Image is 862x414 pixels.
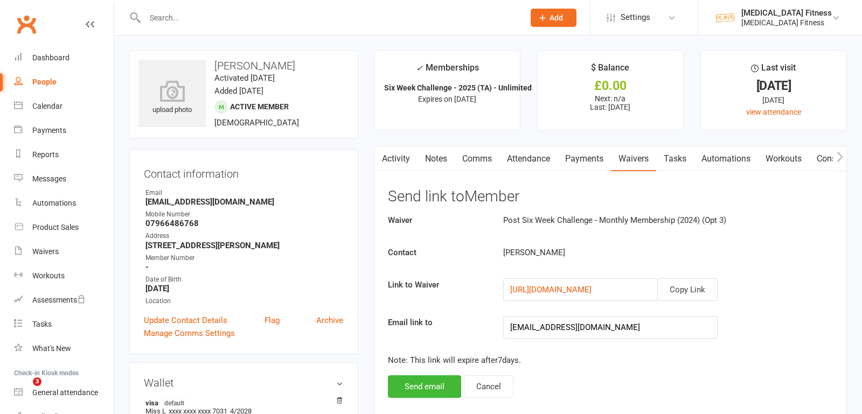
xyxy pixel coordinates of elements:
[711,94,837,106] div: [DATE]
[32,223,79,231] div: Product Sales
[14,381,114,405] a: General attendance kiosk mode
[416,61,479,81] div: Memberships
[380,316,495,329] label: Email link to
[33,377,41,386] span: 3
[265,314,280,327] a: Flag
[32,78,57,86] div: People
[531,9,576,27] button: Add
[758,146,809,171] a: Workouts
[32,102,62,110] div: Calendar
[145,231,343,241] div: Address
[657,278,718,301] button: Copy Link
[14,215,114,240] a: Product Sales
[14,336,114,361] a: What's New
[32,150,59,159] div: Reports
[316,314,343,327] a: Archive
[380,214,495,227] label: Waiver
[388,188,833,205] h3: Send link to Member
[711,80,837,92] div: [DATE]
[32,388,98,397] div: General attendance
[384,83,532,92] strong: Six Week Challenge - 2025 (TA) - Unlimited
[751,61,796,80] div: Last visit
[145,188,343,198] div: Email
[694,146,758,171] a: Automations
[214,73,275,83] time: Activated [DATE]
[547,80,673,92] div: £0.00
[142,10,517,25] input: Search...
[656,146,694,171] a: Tasks
[230,102,289,111] span: Active member
[741,18,832,27] div: [MEDICAL_DATA] Fitness
[495,246,764,259] div: [PERSON_NAME]
[138,80,206,116] div: upload photo
[145,241,343,250] strong: [STREET_ADDRESS][PERSON_NAME]
[714,7,736,29] img: thumb_image1569280052.png
[418,95,476,103] span: Expires on [DATE]
[14,118,114,143] a: Payments
[144,377,343,389] h3: Wallet
[416,63,423,73] i: ✓
[611,146,656,171] a: Waivers
[14,70,114,94] a: People
[145,262,343,272] strong: -
[161,398,187,407] span: default
[138,60,349,72] h3: [PERSON_NAME]
[510,285,592,294] a: [URL][DOMAIN_NAME]
[741,8,832,18] div: [MEDICAL_DATA] Fitness
[145,209,343,220] div: Mobile Number
[746,108,801,116] a: view attendance
[32,320,52,328] div: Tasks
[214,118,299,128] span: [DEMOGRAPHIC_DATA]
[144,327,235,340] a: Manage Comms Settings
[558,146,611,171] a: Payments
[145,219,343,228] strong: 07966486768
[32,247,59,256] div: Waivers
[550,13,563,22] span: Add
[14,191,114,215] a: Automations
[499,146,558,171] a: Attendance
[144,164,343,180] h3: Contact information
[32,271,65,280] div: Workouts
[14,143,114,167] a: Reports
[145,398,338,407] strong: visa
[374,146,418,171] a: Activity
[809,146,856,171] a: Consent
[591,61,629,80] div: $ Balance
[145,284,343,293] strong: [DATE]
[418,146,455,171] a: Notes
[32,344,71,353] div: What's New
[388,375,461,398] button: Send email
[145,253,343,263] div: Member Number
[32,53,69,62] div: Dashboard
[388,354,833,367] p: Note: This link will expire after 7 days.
[32,199,76,207] div: Automations
[32,126,66,135] div: Payments
[455,146,499,171] a: Comms
[547,94,673,111] p: Next: n/a Last: [DATE]
[621,5,650,30] span: Settings
[144,314,227,327] a: Update Contact Details
[214,86,263,96] time: Added [DATE]
[32,174,66,183] div: Messages
[495,214,764,227] div: Post Six Week Challenge - Monthly Membership (2024) (Opt 3)
[14,94,114,118] a: Calendar
[13,11,40,38] a: Clubworx
[14,264,114,288] a: Workouts
[145,275,343,285] div: Date of Birth
[14,288,114,312] a: Assessments
[14,312,114,336] a: Tasks
[380,278,495,291] label: Link to Waiver
[145,197,343,207] strong: [EMAIL_ADDRESS][DOMAIN_NAME]
[11,377,37,403] iframe: Intercom live chat
[32,296,86,304] div: Assessments
[380,246,495,259] label: Contact
[14,240,114,264] a: Waivers
[464,375,513,398] button: Cancel
[14,46,114,70] a: Dashboard
[14,167,114,191] a: Messages
[145,296,343,306] div: Location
